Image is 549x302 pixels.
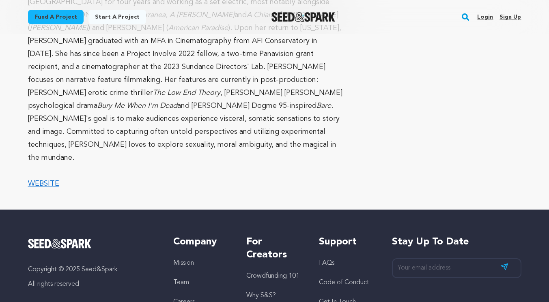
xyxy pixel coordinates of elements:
a: Start a project [88,10,146,24]
a: Crowdfunding 101 [246,273,299,279]
a: Fund a project [28,10,84,24]
a: Seed&Spark Homepage [28,239,157,248]
img: Seed&Spark Logo Dark Mode [271,12,335,22]
input: Your email address [392,258,521,278]
p: Copyright © 2025 Seed&Spark [28,265,157,274]
a: Seed&Spark Homepage [271,12,335,22]
a: Team [173,279,189,286]
em: The Low End Theory [153,89,220,96]
h5: Support [319,236,375,248]
a: Login [477,11,493,24]
a: WEBSITE [28,180,59,187]
h5: Company [173,236,230,248]
em: Bare [316,102,331,109]
a: Sign up [499,11,521,24]
a: Why S&S? [246,292,276,299]
a: Code of Conduct [319,279,369,286]
h5: Stay up to date [392,236,521,248]
h5: For Creators [246,236,303,261]
a: Mission [173,260,194,266]
p: All rights reserved [28,279,157,289]
em: Bury Me When I'm Dead [97,102,177,109]
img: Seed&Spark Logo [28,239,92,248]
a: FAQs [319,260,334,266]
